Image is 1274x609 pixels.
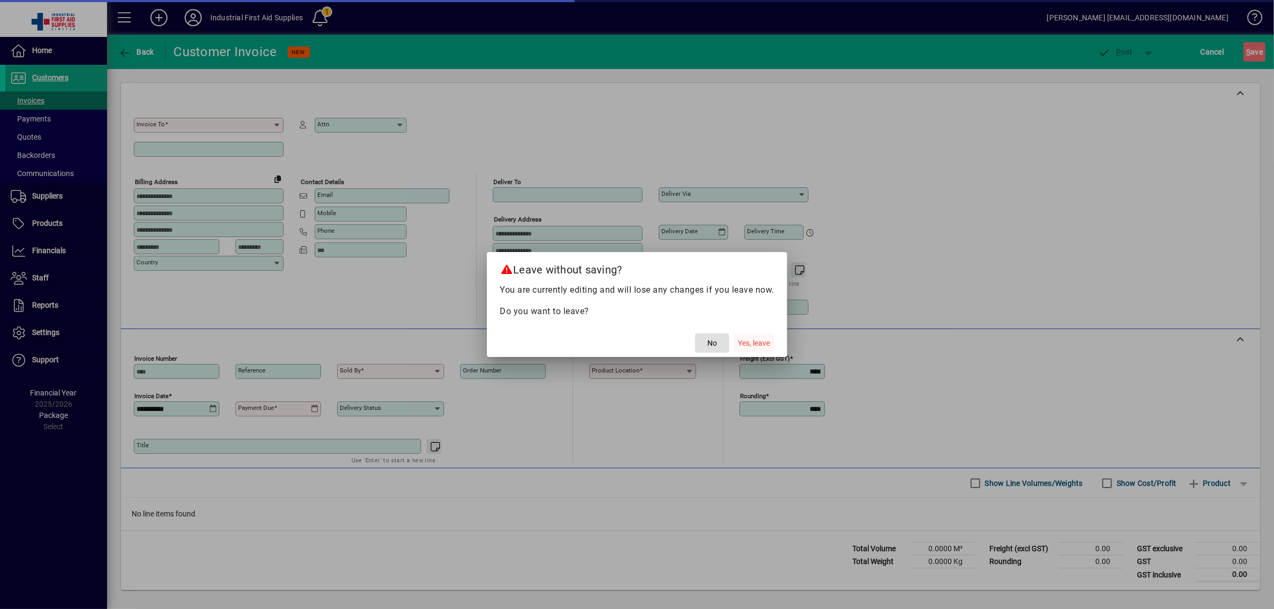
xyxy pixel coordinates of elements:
span: No [707,338,717,349]
h2: Leave without saving? [487,252,787,283]
p: Do you want to leave? [500,305,774,318]
button: Yes, leave [734,333,774,353]
p: You are currently editing and will lose any changes if you leave now. [500,284,774,296]
button: No [695,333,729,353]
span: Yes, leave [738,338,770,349]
